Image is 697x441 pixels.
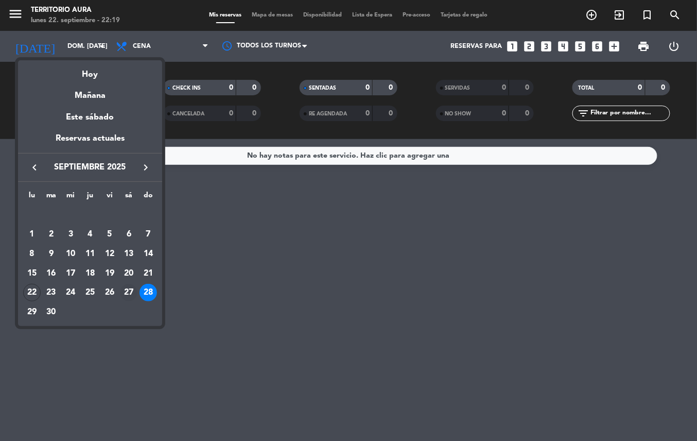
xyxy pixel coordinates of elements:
div: 19 [101,265,118,282]
td: 29 de septiembre de 2025 [22,302,42,322]
td: 11 de septiembre de 2025 [80,244,100,264]
td: 26 de septiembre de 2025 [100,283,119,302]
td: 17 de septiembre de 2025 [61,264,80,283]
div: 28 [140,284,157,301]
td: 27 de septiembre de 2025 [119,283,139,302]
div: 3 [62,226,79,243]
div: 5 [101,226,118,243]
div: 1 [23,226,41,243]
div: 30 [43,303,60,321]
td: 15 de septiembre de 2025 [22,264,42,283]
button: keyboard_arrow_right [136,161,155,174]
div: 25 [81,284,99,301]
div: 27 [120,284,137,301]
td: 4 de septiembre de 2025 [80,225,100,244]
i: keyboard_arrow_left [28,161,41,174]
div: 14 [140,245,157,263]
div: 24 [62,284,79,301]
td: 6 de septiembre de 2025 [119,225,139,244]
td: 8 de septiembre de 2025 [22,244,42,264]
td: 5 de septiembre de 2025 [100,225,119,244]
div: 22 [23,284,41,301]
div: 21 [140,265,157,282]
td: 20 de septiembre de 2025 [119,264,139,283]
td: 23 de septiembre de 2025 [42,283,61,302]
td: 24 de septiembre de 2025 [61,283,80,302]
td: 14 de septiembre de 2025 [138,244,158,264]
div: 2 [43,226,60,243]
th: viernes [100,190,119,206]
div: 11 [81,245,99,263]
th: jueves [80,190,100,206]
div: Hoy [18,60,162,81]
td: 16 de septiembre de 2025 [42,264,61,283]
td: 22 de septiembre de 2025 [22,283,42,302]
div: Este sábado [18,103,162,132]
td: 2 de septiembre de 2025 [42,225,61,244]
div: 17 [62,265,79,282]
td: 9 de septiembre de 2025 [42,244,61,264]
td: 21 de septiembre de 2025 [138,264,158,283]
td: 3 de septiembre de 2025 [61,225,80,244]
div: 10 [62,245,79,263]
th: lunes [22,190,42,206]
td: 1 de septiembre de 2025 [22,225,42,244]
div: 12 [101,245,118,263]
div: Mañana [18,81,162,103]
td: SEP. [22,206,158,225]
i: keyboard_arrow_right [140,161,152,174]
div: 13 [120,245,137,263]
td: 18 de septiembre de 2025 [80,264,100,283]
div: 4 [81,226,99,243]
td: 30 de septiembre de 2025 [42,302,61,322]
th: sábado [119,190,139,206]
div: 8 [23,245,41,263]
div: 7 [140,226,157,243]
div: 15 [23,265,41,282]
td: 19 de septiembre de 2025 [100,264,119,283]
td: 7 de septiembre de 2025 [138,225,158,244]
div: 20 [120,265,137,282]
span: septiembre 2025 [44,161,136,174]
th: domingo [138,190,158,206]
div: 16 [43,265,60,282]
td: 25 de septiembre de 2025 [80,283,100,302]
td: 12 de septiembre de 2025 [100,244,119,264]
div: 29 [23,303,41,321]
div: 9 [43,245,60,263]
button: keyboard_arrow_left [25,161,44,174]
td: 13 de septiembre de 2025 [119,244,139,264]
div: 23 [43,284,60,301]
th: miércoles [61,190,80,206]
td: 28 de septiembre de 2025 [138,283,158,302]
div: 26 [101,284,118,301]
th: martes [42,190,61,206]
div: Reservas actuales [18,132,162,153]
div: 6 [120,226,137,243]
td: 10 de septiembre de 2025 [61,244,80,264]
div: 18 [81,265,99,282]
